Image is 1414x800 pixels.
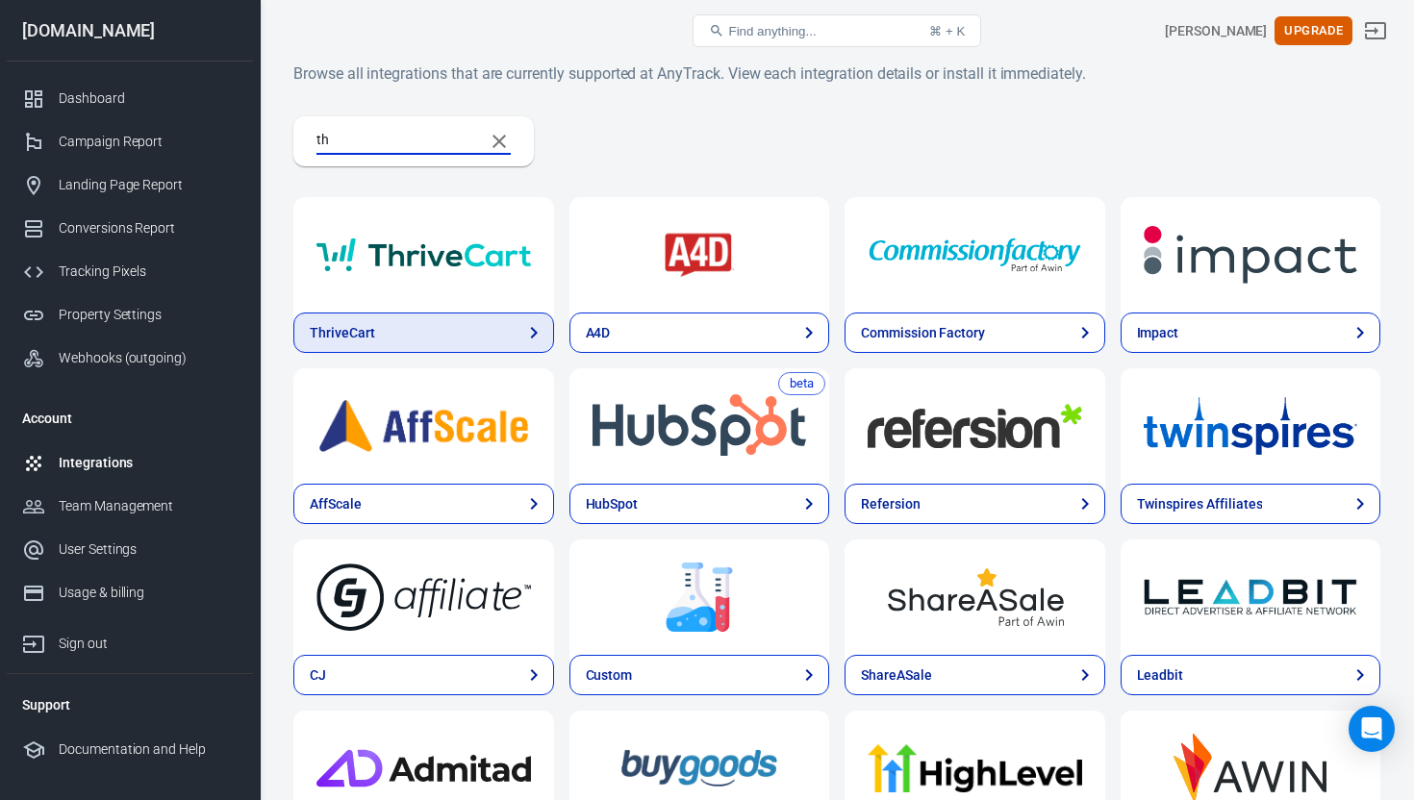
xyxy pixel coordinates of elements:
[7,441,253,485] a: Integrations
[861,323,985,343] div: Commission Factory
[929,24,965,38] div: ⌘ + K
[1144,220,1358,289] img: Impact
[7,485,253,528] a: Team Management
[59,175,238,195] div: Landing Page Report
[569,368,830,484] a: HubSpot
[59,348,238,368] div: Webhooks (outgoing)
[861,494,921,514] div: Refersion
[293,197,554,312] a: ThriveCart
[316,562,531,632] img: CJ
[569,312,830,353] a: A4D
[1144,391,1358,461] img: Twinspires Affiliates
[586,665,633,686] div: Custom
[593,391,807,461] img: HubSpot
[586,323,611,343] div: A4D
[293,368,554,484] a: AffScale
[845,312,1105,353] a: Commission Factory
[693,14,981,47] button: Find anything...⌘ + K
[293,539,554,655] a: CJ
[586,494,639,514] div: HubSpot
[868,220,1082,289] img: Commission Factory
[59,739,238,760] div: Documentation and Help
[316,220,531,289] img: ThriveCart
[1275,16,1352,46] button: Upgrade
[293,655,554,695] a: CJ
[1121,312,1381,353] a: Impact
[845,539,1105,655] a: ShareASale
[1121,655,1381,695] a: Leadbit
[59,262,238,282] div: Tracking Pixels
[1349,706,1395,752] div: Open Intercom Messenger
[1121,484,1381,524] a: Twinspires Affiliates
[868,562,1082,632] img: ShareASale
[316,391,531,461] img: AffScale
[7,163,253,207] a: Landing Page Report
[593,220,807,289] img: A4D
[7,120,253,163] a: Campaign Report
[569,655,830,695] a: Custom
[7,293,253,337] a: Property Settings
[7,571,253,614] a: Usage & billing
[1144,562,1358,632] img: Leadbit
[59,453,238,473] div: Integrations
[310,323,375,343] div: ThriveCart
[7,77,253,120] a: Dashboard
[59,539,238,560] div: User Settings
[845,197,1105,312] a: Commission Factory
[7,682,253,728] li: Support
[868,391,1082,461] img: Refersion
[7,22,253,39] div: [DOMAIN_NAME]
[845,655,1105,695] a: ShareASale
[293,312,554,353] a: ThriveCart
[593,562,807,632] img: Custom
[59,496,238,516] div: Team Management
[293,62,1380,86] h6: Browse all integrations that are currently supported at AnyTrack. View each integration details o...
[861,665,932,686] div: ShareASale
[476,118,522,164] button: Clear Search
[1137,323,1179,343] div: Impact
[59,132,238,152] div: Campaign Report
[1121,368,1381,484] a: Twinspires Affiliates
[310,494,362,514] div: AffScale
[59,218,238,238] div: Conversions Report
[7,207,253,250] a: Conversions Report
[59,305,238,325] div: Property Settings
[59,88,238,109] div: Dashboard
[7,614,253,665] a: Sign out
[1137,494,1263,514] div: Twinspires Affiliates
[316,129,468,154] input: Search...
[7,395,253,441] li: Account
[1352,8,1399,54] a: Sign out
[569,197,830,312] a: A4D
[728,24,816,38] span: Find anything...
[1137,665,1184,686] div: Leadbit
[845,368,1105,484] a: Refersion
[569,539,830,655] a: Custom
[845,484,1105,524] a: Refersion
[7,337,253,380] a: Webhooks (outgoing)
[59,634,238,654] div: Sign out
[7,528,253,571] a: User Settings
[310,665,326,686] div: CJ
[293,484,554,524] a: AffScale
[569,484,830,524] a: HubSpot
[7,250,253,293] a: Tracking Pixels
[59,583,238,603] div: Usage & billing
[1165,21,1267,41] div: Account id: Ghki4vdQ
[1121,197,1381,312] a: Impact
[1121,539,1381,655] a: Leadbit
